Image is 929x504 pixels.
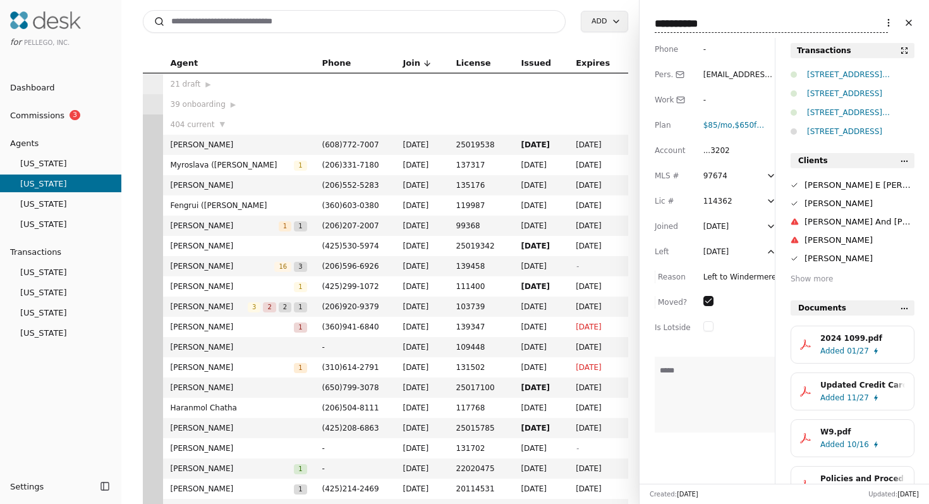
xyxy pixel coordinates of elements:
span: [DATE] [521,442,561,455]
span: [DATE] [576,422,620,434]
span: - [576,262,578,271]
span: [PERSON_NAME] [171,482,294,495]
span: ( 206 ) 920 - 9379 [322,302,379,311]
span: Settings [10,480,44,493]
span: [DATE] [521,321,561,333]
span: [DATE] [403,341,441,353]
span: 103739 [456,300,506,313]
span: [PERSON_NAME] [171,219,279,232]
span: Myroslava ([PERSON_NAME] [171,159,294,171]
span: [DATE] [521,462,561,475]
span: 2 [263,302,276,312]
span: [DATE] [677,491,698,498]
span: 22020475 [456,462,506,475]
span: 1 [294,363,307,373]
button: 2024 1099.pdfAdded01/27 [791,326,914,364]
div: Is Lotside [655,321,691,334]
button: Policies and Procedures.pdfAdded10/16 [791,466,914,504]
span: Documents [798,302,846,314]
div: Account [655,144,691,157]
span: [DATE] [521,179,561,192]
button: 1 [279,219,291,232]
button: 16 [274,260,291,273]
span: [DATE] [521,159,561,171]
span: [DATE] [576,219,620,232]
span: ( 650 ) 799 - 3078 [322,383,379,392]
span: [DATE] [576,240,620,252]
button: W9.pdfAdded10/16 [791,419,914,457]
span: ( 206 ) 331 - 7180 [322,161,379,169]
span: [DATE] [403,240,441,252]
button: 1 [294,361,307,374]
span: [DATE] [521,240,561,252]
span: 25017100 [456,381,506,394]
span: 01/27 [847,345,869,357]
span: [DATE] [521,300,561,313]
span: [DATE] [576,462,620,475]
div: [STREET_ADDRESS] [807,125,914,138]
span: [DATE] [521,402,561,414]
span: [DATE] [403,361,441,374]
span: [DATE] [576,300,620,313]
span: , [703,121,735,130]
span: Added [820,438,844,451]
span: 25015785 [456,422,506,434]
span: [PERSON_NAME] [171,260,275,273]
span: Haranmol Chatha [171,402,307,414]
span: 1 [294,161,307,171]
div: Left to Windermere [703,271,777,283]
span: 1 [294,484,307,495]
span: [DATE] [576,159,620,171]
div: MLS # [655,169,691,182]
div: [DATE] [703,220,729,233]
span: [DATE] [403,179,441,192]
span: Join [403,56,420,70]
div: 97674 [703,169,727,182]
span: [PERSON_NAME] [171,381,307,394]
span: 135176 [456,179,506,192]
button: 2 [279,300,291,313]
span: [DATE] [897,491,919,498]
div: Moved? [655,296,691,309]
span: [DATE] [403,138,441,151]
span: 1 [294,282,307,292]
div: [PERSON_NAME] E [PERSON_NAME] And [PERSON_NAME] [805,178,914,192]
span: [DATE] [403,482,441,495]
span: - [576,444,578,453]
button: Updated Credit Card Authorization.pdfAdded11/27 [791,372,914,410]
span: [PERSON_NAME] [171,138,307,151]
span: [DATE] [403,381,441,394]
span: [DATE] [521,341,561,353]
span: ( 310 ) 614 - 2791 [322,363,379,372]
span: 3 [248,302,260,312]
span: [DATE] [576,179,620,192]
span: 1 [294,464,307,474]
span: 25019538 [456,138,506,151]
span: ( 206 ) 552 - 5283 [322,181,379,190]
button: 1 [294,159,307,171]
span: [DATE] [521,260,561,273]
span: ( 360 ) 941 - 6840 [322,323,379,331]
div: [DATE] [703,245,729,258]
span: [PERSON_NAME] [171,361,294,374]
span: 131702 [456,442,506,455]
button: Settings [5,476,96,496]
span: 99368 [456,219,506,232]
span: ▶ [231,99,236,111]
span: 131502 [456,361,506,374]
span: [DATE] [403,462,441,475]
span: [DATE] [576,381,620,394]
span: 11/27 [847,391,869,404]
span: - [322,341,388,353]
div: [STREET_ADDRESS][PERSON_NAME] [807,68,914,81]
span: - [322,462,388,475]
span: 1 [294,323,307,333]
span: [PERSON_NAME] [171,280,294,293]
span: ▼ [220,119,225,130]
button: 1 [294,321,307,333]
span: Pellego, Inc. [24,39,70,46]
span: 404 current [171,118,215,131]
span: ( 206 ) 596 - 6926 [322,262,379,271]
span: 137317 [456,159,506,171]
div: ...3202 [703,144,730,157]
